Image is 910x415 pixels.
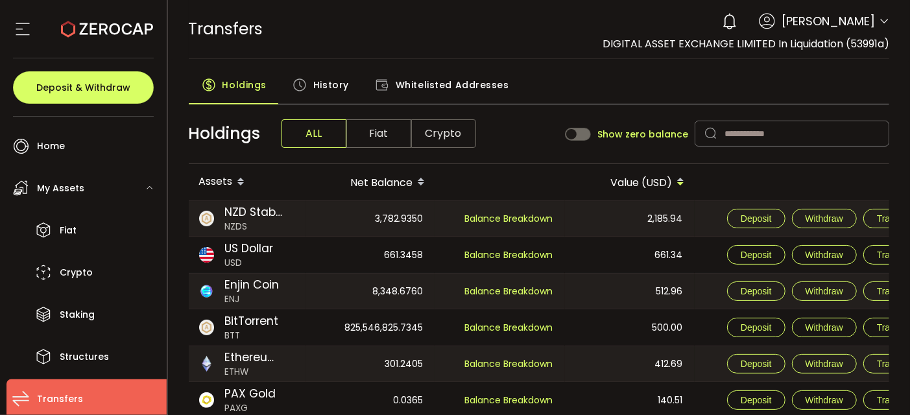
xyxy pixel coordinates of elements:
button: Withdraw [792,354,857,373]
span: Balance Breakdown [465,212,553,225]
div: Value (USD) [565,171,695,193]
span: Staking [60,305,95,324]
span: ENJ [224,293,279,306]
span: Withdraw [806,395,843,405]
span: USD [224,257,273,270]
div: 8,348.6760 [305,274,434,309]
span: My Assets [37,179,84,198]
span: Whitelisted Addresses [396,72,509,98]
img: ethw_portfolio.png [199,356,214,371]
span: Balance Breakdown [465,321,553,334]
button: Withdraw [792,318,857,337]
button: Deposit [727,209,785,228]
span: Crypto [60,263,93,282]
span: Fiat [346,119,411,148]
span: Deposit [741,250,771,260]
span: Deposit [741,213,771,224]
div: 825,546,825.7345 [305,309,434,346]
div: Net Balance [305,171,435,193]
span: History [313,72,349,98]
span: Balance Breakdown [465,285,553,298]
span: NZD Stablecoin [224,204,283,220]
div: 500.00 [565,309,693,346]
span: PAXG [224,402,276,415]
span: Fiat [60,221,77,240]
span: Home [37,137,65,156]
span: Withdraw [806,250,843,260]
span: Deposit [741,322,771,333]
span: ETHW [224,366,283,379]
span: NZDS [224,220,283,233]
span: Deposit & Withdraw [36,83,130,92]
span: Transfers [189,18,263,40]
button: Withdraw [792,209,857,228]
span: BitTorrent [224,313,278,329]
div: 512.96 [565,274,693,309]
span: Holdings [222,72,267,98]
span: Withdraw [806,286,843,296]
span: Enjin Coin [224,276,279,293]
span: Deposit [741,286,771,296]
button: Deposit [727,245,785,265]
iframe: Chat Widget [845,353,910,415]
button: Deposit [727,281,785,301]
button: Deposit & Withdraw [13,71,154,104]
button: Withdraw [792,281,857,301]
span: Holdings [189,121,261,146]
span: Balance Breakdown [465,394,553,407]
span: BTT [224,329,278,342]
button: Deposit [727,390,785,410]
span: Transfers [37,390,83,409]
img: zuPXiwguUFiBOIQyqLOiXsnnNitlx7q4LCwEbLHADjIpTka+Lip0HH8D0VTrd02z+wEAAAAASUVORK5CYII= [199,211,214,226]
span: Deposit [741,395,771,405]
span: Crypto [411,119,476,148]
span: Withdraw [806,322,843,333]
span: Structures [60,348,109,366]
div: Assets [189,171,305,193]
span: US Dollar [224,240,273,257]
span: Balance Breakdown [465,248,553,261]
img: usd_portfolio.svg [199,247,214,262]
div: 412.69 [565,346,693,381]
span: Show zero balance [597,130,688,139]
span: Balance Breakdown [465,357,553,370]
span: PAX Gold [224,385,276,402]
img: enj_portfolio.png [199,283,214,298]
button: Deposit [727,354,785,373]
div: 2,185.94 [565,201,693,236]
span: Withdraw [806,213,843,224]
div: 3,782.9350 [305,201,434,236]
span: DIGITAL ASSET EXCHANGE LIMITED In Liquidation (53991a) [603,36,889,51]
span: EthereumPoW [224,349,283,366]
button: Deposit [727,318,785,337]
span: Deposit [741,359,771,369]
span: ALL [281,119,346,148]
div: 661.34 [565,237,693,273]
button: Withdraw [792,390,857,410]
button: Withdraw [792,245,857,265]
div: 661.3458 [305,237,434,273]
div: 301.2405 [305,346,434,381]
img: zuPXiwguUFiBOIQyqLOiXsnnNitlx7q4LCwEbLHADjIpTka+Lip0HH8D0VTrd02z+wEAAAAASUVORK5CYII= [199,320,214,335]
img: paxg_portfolio.svg [199,392,214,407]
span: [PERSON_NAME] [782,12,875,30]
span: Withdraw [806,359,843,369]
